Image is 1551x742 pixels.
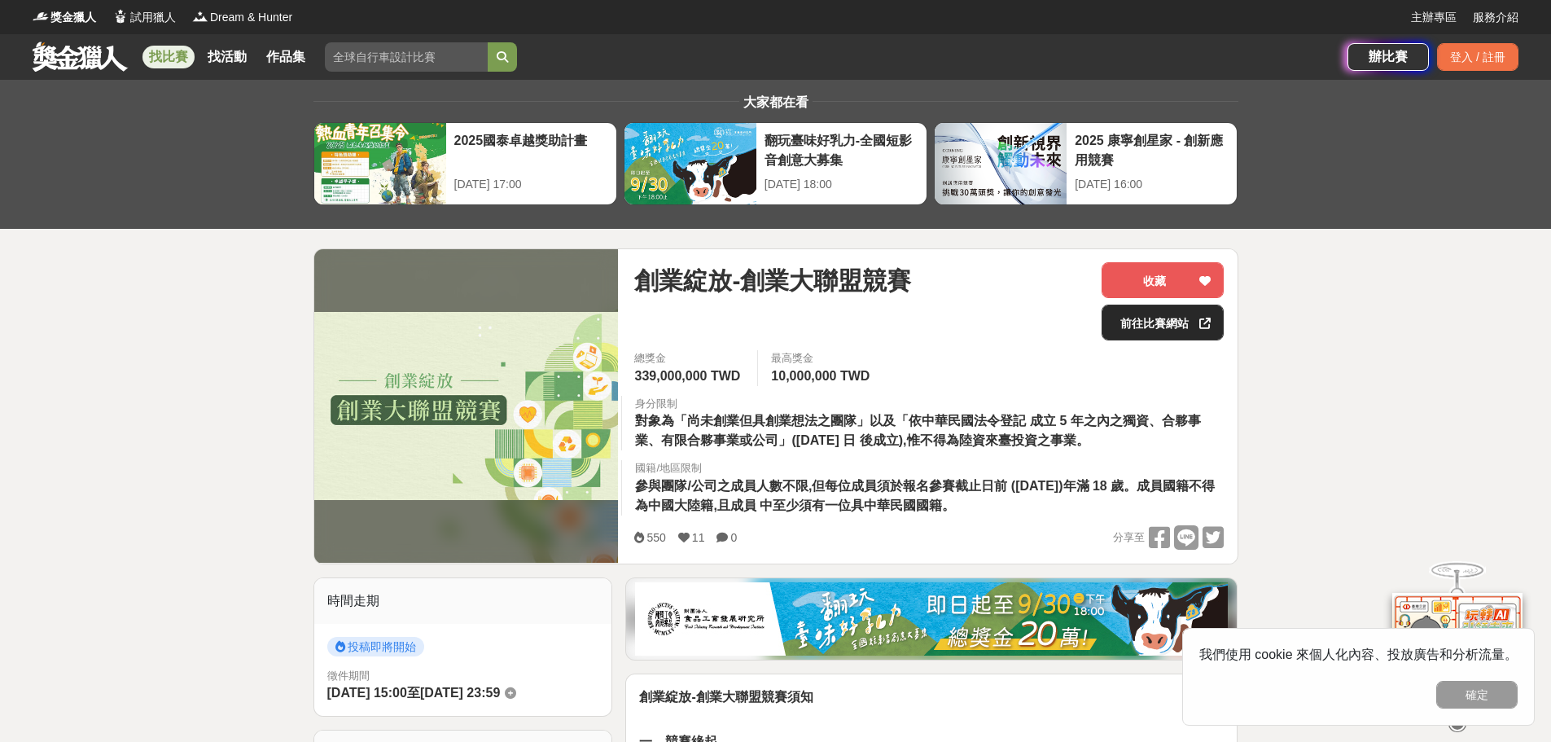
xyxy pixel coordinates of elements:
[771,369,870,383] span: 10,000,000 TWD
[1411,9,1457,26] a: 主辦專區
[635,396,1224,412] div: 身分限制
[1392,590,1523,698] img: d2146d9a-e6f6-4337-9592-8cefde37ba6b.png
[201,46,253,68] a: 找活動
[1347,43,1429,71] a: 辦比賽
[730,531,737,544] span: 0
[634,262,911,299] span: 創業綻放-創業大聯盟競賽
[1437,43,1518,71] div: 登入 / 註冊
[1473,9,1518,26] a: 服務介紹
[314,312,619,500] img: Cover Image
[210,9,292,26] span: Dream & Hunter
[327,637,424,656] span: 投稿即將開始
[1102,305,1224,340] a: 前往比賽網站
[635,582,1228,656] img: 1c81a89c-c1b3-4fd6-9c6e-7d29d79abef5.jpg
[1075,176,1229,193] div: [DATE] 16:00
[765,131,918,168] div: 翻玩臺味好乳力-全國短影音創意大募集
[112,9,176,26] a: Logo試用獵人
[260,46,312,68] a: 作品集
[454,131,608,168] div: 2025國泰卓越獎助計畫
[325,42,488,72] input: 全球自行車設計比賽
[130,9,176,26] span: 試用獵人
[692,531,705,544] span: 11
[407,686,420,700] span: 至
[934,122,1238,205] a: 2025 康寧創星家 - 創新應用競賽[DATE] 16:00
[1102,262,1224,298] button: 收藏
[635,479,1215,512] span: 參與團隊/公司之成員人數不限,但每位成員須於報名參賽截止日前 ([DATE])年滿 18 歲。成員國籍不得為中國大陸籍,且成員 中至少須有一位具中華民國國籍。
[765,176,918,193] div: [DATE] 18:00
[634,369,740,383] span: 339,000,000 TWD
[646,531,665,544] span: 550
[33,9,96,26] a: Logo獎金獵人
[635,460,1224,476] div: 國籍/地區限制
[635,414,1200,447] span: 對象為「尚未創業但具創業想法之團隊」以及「依中華民國法令登記 成立 5 年之內之獨資、合夥事業、有限合夥事業或公司」([DATE] 日 後成立),惟不得為陸資來臺投資之事業。
[420,686,500,700] span: [DATE] 23:59
[192,8,208,24] img: Logo
[314,578,612,624] div: 時間走期
[50,9,96,26] span: 獎金獵人
[1199,648,1518,661] span: 我們使用 cookie 來個人化內容、投放廣告和分析流量。
[639,690,813,704] strong: 創業綻放-創業大聯盟競賽須知
[771,350,874,367] span: 最高獎金
[142,46,195,68] a: 找比賽
[192,9,292,26] a: LogoDream & Hunter
[624,122,927,205] a: 翻玩臺味好乳力-全國短影音創意大募集[DATE] 18:00
[634,350,744,367] span: 總獎金
[327,670,370,682] span: 徵件期間
[1113,525,1145,550] span: 分享至
[454,176,608,193] div: [DATE] 17:00
[33,8,49,24] img: Logo
[739,95,813,109] span: 大家都在看
[112,8,129,24] img: Logo
[327,686,407,700] span: [DATE] 15:00
[313,122,617,205] a: 2025國泰卓越獎助計畫[DATE] 17:00
[1075,131,1229,168] div: 2025 康寧創星家 - 創新應用競賽
[1436,681,1518,709] button: 確定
